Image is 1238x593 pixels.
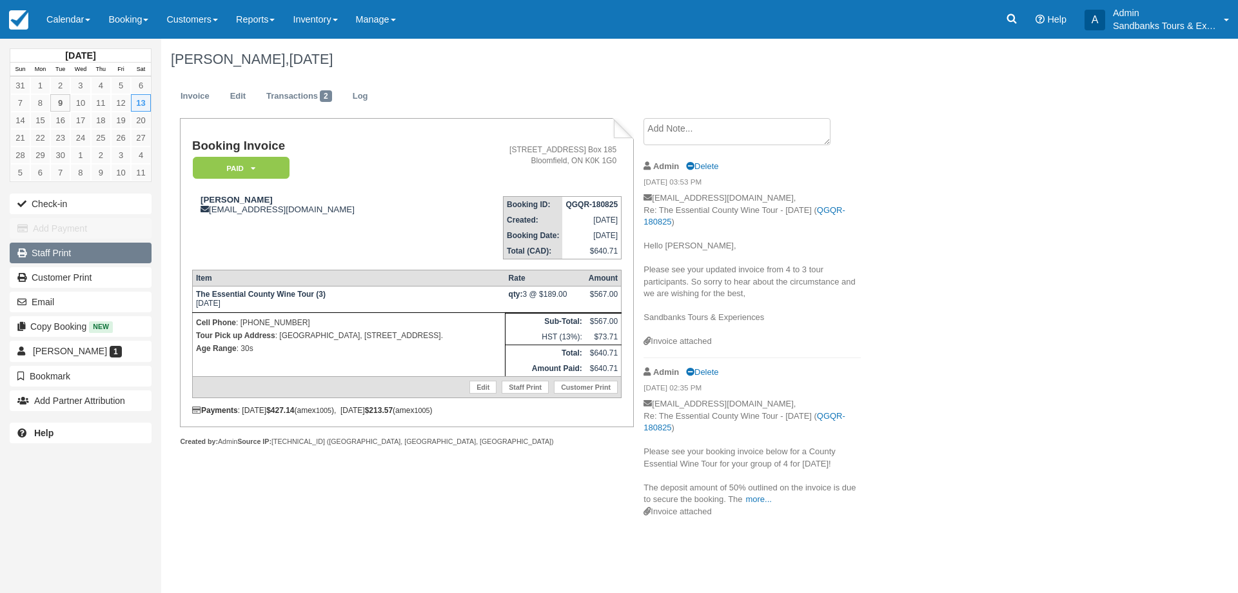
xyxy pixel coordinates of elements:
[10,218,152,239] button: Add Payment
[10,267,152,288] a: Customer Print
[506,286,585,313] td: 3 @ $189.00
[196,344,237,353] strong: Age Range
[50,164,70,181] a: 7
[257,84,342,109] a: Transactions2
[745,494,771,504] a: more...
[50,77,70,94] a: 2
[1113,6,1216,19] p: Admin
[196,290,326,299] strong: The Essential County Wine Tour (3)
[289,51,333,67] span: [DATE]
[562,228,621,243] td: [DATE]
[70,94,90,112] a: 10
[589,290,618,309] div: $567.00
[65,50,95,61] strong: [DATE]
[10,316,152,337] button: Copy Booking New
[221,84,255,109] a: Edit
[653,367,679,377] strong: Admin
[192,139,440,153] h1: Booking Invoice
[644,506,861,518] div: Invoice attached
[644,192,861,336] p: [EMAIL_ADDRESS][DOMAIN_NAME], Re: The Essential County Wine Tour - [DATE] ( ) Hello [PERSON_NAME]...
[110,346,122,357] span: 1
[686,161,718,171] a: Delete
[192,406,238,415] strong: Payments
[111,129,131,146] a: 26
[196,331,275,340] strong: Tour Pick up Address
[196,342,502,355] p: : 30s
[10,243,152,263] a: Staff Print
[10,164,30,181] a: 5
[91,94,111,112] a: 11
[171,84,219,109] a: Invoice
[131,146,151,164] a: 4
[111,94,131,112] a: 12
[34,428,54,438] b: Help
[180,437,633,447] div: Admin [TECHNICAL_ID] ([GEOGRAPHIC_DATA], [GEOGRAPHIC_DATA], [GEOGRAPHIC_DATA])
[50,63,70,77] th: Tue
[30,112,50,129] a: 15
[506,314,585,330] th: Sub-Total:
[70,63,90,77] th: Wed
[196,316,502,329] p: : [PHONE_NUMBER]
[70,77,90,94] a: 3
[10,77,30,94] a: 31
[50,94,70,112] a: 9
[91,77,111,94] a: 4
[70,146,90,164] a: 1
[446,145,616,166] address: [STREET_ADDRESS] Box 185 Bloomfield, ON K0K 1G0
[504,228,563,243] th: Booking Date:
[10,194,152,214] button: Check-in
[10,94,30,112] a: 7
[10,292,152,312] button: Email
[10,146,30,164] a: 28
[365,406,393,415] strong: $213.57
[111,146,131,164] a: 3
[70,129,90,146] a: 24
[644,383,861,397] em: [DATE] 02:35 PM
[653,161,679,171] strong: Admin
[33,346,107,356] span: [PERSON_NAME]
[414,407,429,414] small: 1005
[237,437,271,445] strong: Source IP:
[10,341,152,361] a: [PERSON_NAME] 1
[585,329,622,345] td: $73.71
[1085,10,1105,30] div: A
[1047,14,1066,25] span: Help
[585,314,622,330] td: $567.00
[131,129,151,146] a: 27
[192,286,505,313] td: [DATE]
[10,129,30,146] a: 21
[562,212,621,228] td: [DATE]
[192,156,285,180] a: Paid
[91,129,111,146] a: 25
[50,129,70,146] a: 23
[469,381,496,394] a: Edit
[192,195,440,214] div: [EMAIL_ADDRESS][DOMAIN_NAME]
[585,345,622,361] td: $640.71
[504,212,563,228] th: Created:
[30,63,50,77] th: Mon
[10,112,30,129] a: 14
[504,243,563,259] th: Total (CAD):
[201,195,273,205] strong: [PERSON_NAME]
[196,329,502,342] p: : [GEOGRAPHIC_DATA], [STREET_ADDRESS].
[70,164,90,181] a: 8
[111,77,131,94] a: 5
[30,146,50,164] a: 29
[266,406,294,415] strong: $427.14
[644,398,861,506] p: [EMAIL_ADDRESS][DOMAIN_NAME], Re: The Essential County Wine Tour - [DATE] ( ) Please see your boo...
[131,77,151,94] a: 6
[509,290,523,299] strong: qty
[70,112,90,129] a: 17
[10,366,152,387] button: Bookmark
[111,112,131,129] a: 19
[506,361,585,377] th: Amount Paid:
[644,177,861,191] em: [DATE] 03:53 PM
[10,390,152,411] button: Add Partner Attribution
[320,90,332,102] span: 2
[585,361,622,377] td: $640.71
[343,84,378,109] a: Log
[562,243,621,259] td: $640.71
[131,63,151,77] th: Sat
[565,200,618,209] strong: QGQR-180825
[316,407,331,414] small: 1005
